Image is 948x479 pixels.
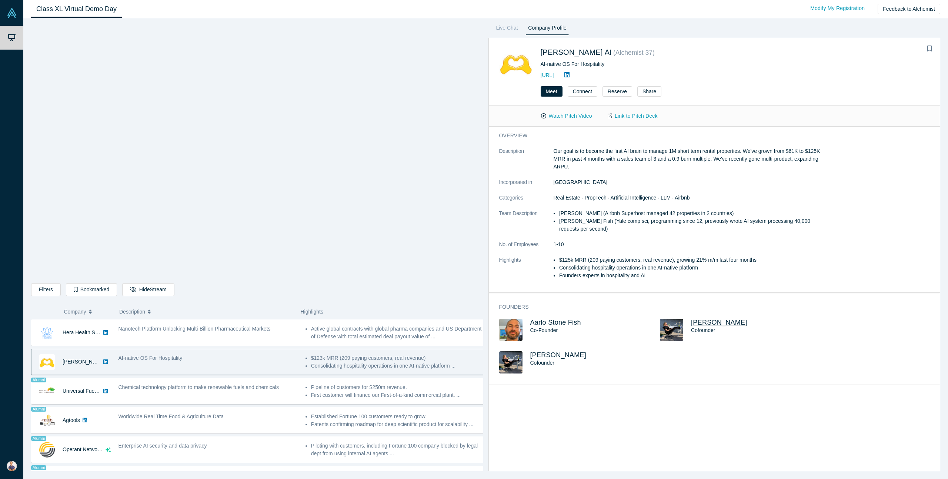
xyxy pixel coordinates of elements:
img: Aarlo Stone Fish's Profile Image [499,319,523,341]
span: Cofounder [530,360,554,366]
dt: Description [499,147,554,178]
button: Bookmarked [66,283,117,296]
li: Consolidating hospitality operations in one AI-native platform [559,264,821,272]
button: Watch Pitch Video [533,110,600,123]
span: AI-native OS For Hospitality [118,355,183,361]
span: Alumni [31,436,46,441]
button: Connect [568,86,597,97]
a: Modify My Registration [802,2,872,15]
button: Meet [541,86,563,97]
li: Established Fortune 100 customers ready to grow [311,413,484,421]
button: Bookmark [924,44,935,54]
span: Enterprise AI security and data privacy [118,443,207,449]
dt: Incorporated in [499,178,554,194]
li: Pipeline of customers for $250m revenue. [311,383,484,391]
button: Reserve [602,86,632,97]
button: HideStream [122,283,174,296]
li: Patents confirming roadmap for deep scientific product for scalability ... [311,421,484,428]
a: [PERSON_NAME] AI [541,48,612,56]
iframe: Alchemist Class XL Demo Day: Vault [31,24,483,278]
img: Sam Dundas's Profile Image [499,351,523,374]
small: ( Alchemist 37 ) [613,49,655,56]
img: Operant Networks's Logo [39,442,55,458]
button: Description [119,304,293,319]
img: Besty AI's Logo [39,354,55,370]
span: Company [64,304,86,319]
img: Besty AI's Logo [499,46,533,80]
button: Feedback to Alchemist [878,4,940,14]
a: [PERSON_NAME] [691,319,747,326]
a: [URL] [541,72,554,78]
a: [PERSON_NAME] [530,351,587,359]
h3: overview [499,132,811,140]
a: Agtools [63,417,80,423]
li: Consolidating hospitality operations in one AI-native platform ... [311,362,484,370]
a: Company Profile [525,23,569,35]
dd: 1-10 [554,241,821,248]
img: Sam Dundas's Profile Image [660,319,683,341]
svg: dsa ai sparkles [106,447,111,452]
span: Description [119,304,145,319]
span: Cofounder [691,327,715,333]
a: Operant Networks [63,446,104,452]
button: Company [64,304,112,319]
li: [PERSON_NAME] (Airbnb Superhost managed 42 properties in 2 countries) [559,210,821,217]
button: Share [637,86,661,97]
a: Link to Pitch Deck [600,110,665,123]
img: Agtools's Logo [39,413,55,428]
img: Universal Fuel Technologies's Logo [39,383,55,399]
span: Co-Founder [530,327,558,333]
img: Martin Lima's Account [7,461,17,471]
a: Class XL Virtual Demo Day [31,0,122,18]
img: Alchemist Vault Logo [7,8,17,18]
a: Hera Health Solutions [63,329,113,335]
li: $123k MRR (209 paying customers, real revenue) [311,354,484,362]
span: Chemical technology platform to make renewable fuels and chemicals [118,384,279,390]
li: [PERSON_NAME] Fish (Yale comp sci, programming since 12, previously wrote AI system processing 40... [559,217,821,233]
a: Aarlo Stone Fish [530,319,581,326]
li: Founders experts in hospitality and AI [559,272,821,279]
span: Alumni [31,407,46,412]
dt: Highlights [499,256,554,287]
span: Nanotech Platform Unlocking Multi-Billion Pharmaceutical Markets [118,326,271,332]
span: Worldwide Real Time Food & Agriculture Data [118,413,224,419]
a: Universal Fuel Technologies [63,388,127,394]
span: Highlights [301,309,323,315]
dt: Team Description [499,210,554,241]
dd: [GEOGRAPHIC_DATA] [554,178,821,186]
button: Filters [31,283,61,296]
div: AI-native OS For Hospitality [541,60,788,68]
p: Our goal is to become the first AI brain to manage 1M short term rental properties. We've grown f... [554,147,821,171]
li: Active global contracts with global pharma companies and US Department of Defense with total esti... [311,325,484,341]
li: First customer will finance our First-of-a-kind commercial plant. ... [311,391,484,399]
li: $125k MRR (209 paying customers, real revenue), growing 21% m/m last four months [559,256,821,264]
h3: Founders [499,303,811,311]
span: Alumni [31,465,46,470]
dt: No. of Employees [499,241,554,256]
li: Piloting with customers, including Fortune 100 company blocked by legal dept from using internal ... [311,442,484,458]
a: Live Chat [494,23,521,35]
dt: Categories [499,194,554,210]
span: Alumni [31,378,46,382]
a: [PERSON_NAME] AI [63,359,111,365]
img: Hera Health Solutions's Logo [39,325,55,341]
span: Real Estate · PropTech · Artificial Intelligence · LLM · Airbnb [554,195,690,201]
